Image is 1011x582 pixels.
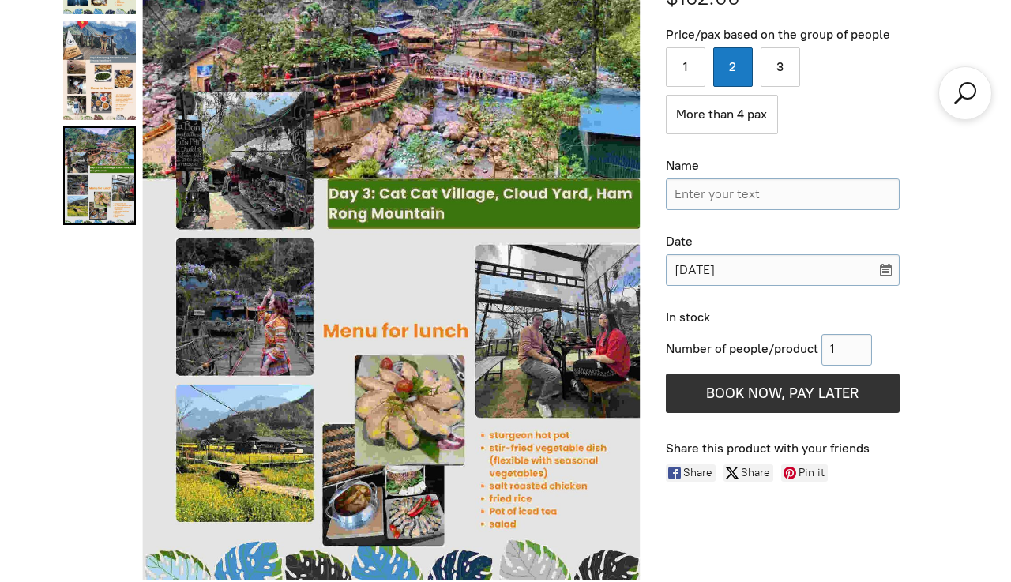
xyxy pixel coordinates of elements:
[666,374,900,413] button: BOOK NOW, PAY LATER
[741,464,773,482] span: Share
[666,47,705,87] label: 1
[666,310,710,325] span: In stock
[723,464,773,482] a: Share
[666,441,948,457] div: Share this product with your friends
[706,385,859,402] span: BOOK NOW, PAY LATER
[781,464,828,482] a: Pin it
[666,178,900,210] input: Name
[666,464,716,482] a: Share
[63,126,136,225] a: Natural. 3D2N Sapa full attraction 2
[951,79,979,107] a: Search products
[666,27,900,43] div: Price/pax based on the group of people
[761,47,800,87] label: 3
[666,254,900,286] input: Please choose a date
[666,234,900,250] div: Date
[666,95,779,134] label: More than 4 pax
[666,158,900,175] div: Name
[799,464,828,482] span: Pin it
[683,464,716,482] span: Share
[666,341,818,356] span: Number of people/product
[821,334,872,366] input: 1
[63,21,136,119] a: Natural. 3D2N Sapa full attraction 1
